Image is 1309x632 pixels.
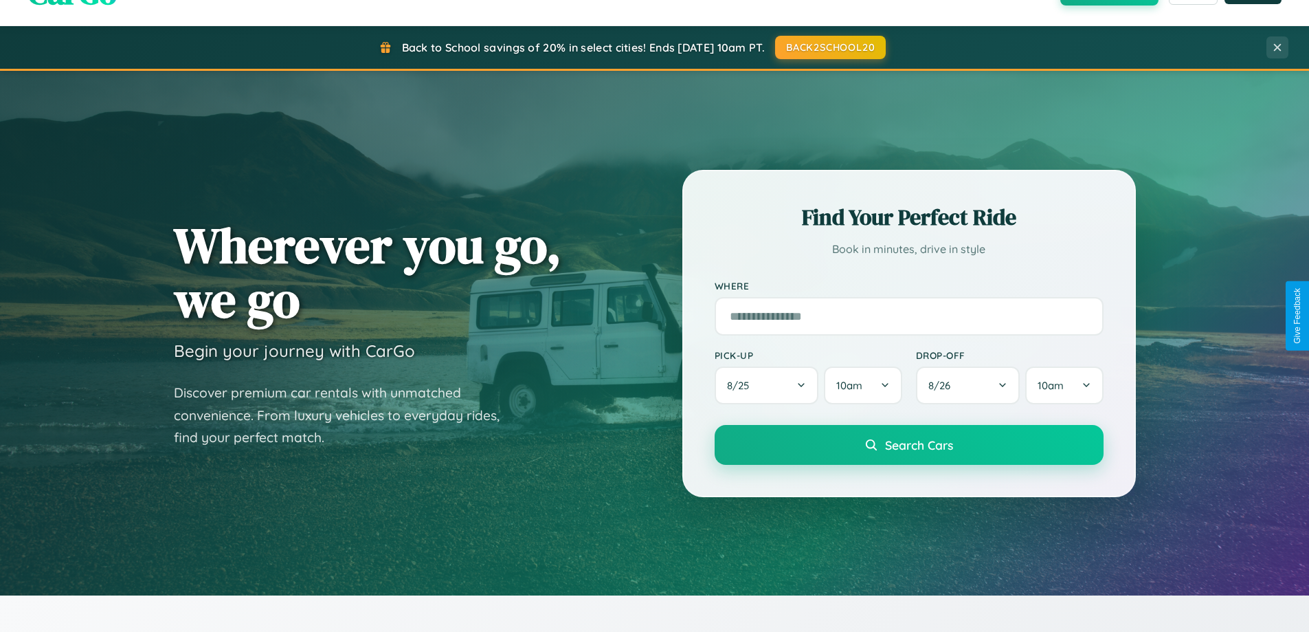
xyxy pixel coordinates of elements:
span: Back to School savings of 20% in select cities! Ends [DATE] 10am PT. [402,41,765,54]
button: 8/26 [916,367,1020,404]
span: 10am [836,379,862,392]
h2: Find Your Perfect Ride [715,202,1104,232]
button: 8/25 [715,367,819,404]
p: Discover premium car rentals with unmatched convenience. From luxury vehicles to everyday rides, ... [174,382,517,449]
button: 10am [1025,367,1103,404]
label: Where [715,280,1104,292]
span: Search Cars [885,437,953,453]
h3: Begin your journey with CarGo [174,340,415,361]
label: Drop-off [916,349,1104,361]
button: BACK2SCHOOL20 [775,36,886,59]
span: 8 / 25 [727,379,756,392]
button: Search Cars [715,425,1104,465]
p: Book in minutes, drive in style [715,239,1104,259]
div: Give Feedback [1293,288,1302,344]
label: Pick-up [715,349,902,361]
span: 10am [1038,379,1064,392]
button: 10am [824,367,902,404]
span: 8 / 26 [928,379,957,392]
h1: Wherever you go, we go [174,218,561,327]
